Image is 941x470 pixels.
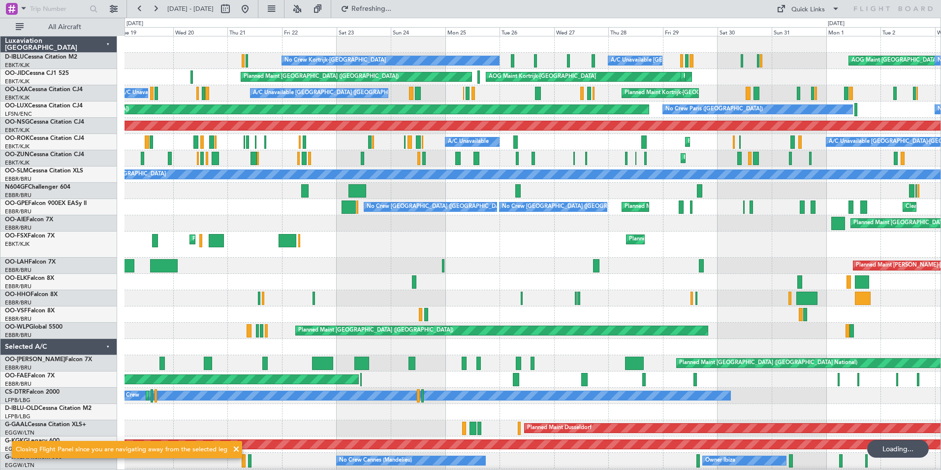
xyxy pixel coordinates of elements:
a: D-IBLU-OLDCessna Citation M2 [5,405,92,411]
span: OO-LUX [5,103,28,109]
div: Planned Maint [GEOGRAPHIC_DATA] ([GEOGRAPHIC_DATA]) [244,69,399,84]
div: Planned Maint [GEOGRAPHIC_DATA] ([GEOGRAPHIC_DATA] National) [679,356,857,370]
a: EBKT/KJK [5,62,30,69]
div: A/C Unavailable [GEOGRAPHIC_DATA] ([GEOGRAPHIC_DATA] National) [253,86,436,101]
div: A/C Unavailable [GEOGRAPHIC_DATA]-[GEOGRAPHIC_DATA] [611,53,768,68]
span: OO-FAE [5,373,28,379]
a: OO-FAEFalcon 7X [5,373,55,379]
a: OO-ROKCessna Citation CJ4 [5,135,84,141]
a: EBKT/KJK [5,159,30,167]
a: EBBR/BRU [5,224,31,232]
div: Owner Ibiza [705,453,735,468]
div: Wed 20 [173,27,228,36]
span: OO-ELK [5,275,27,281]
div: Planned Maint Kortrijk-[GEOGRAPHIC_DATA] [192,232,307,247]
span: OO-[PERSON_NAME] [5,357,65,363]
div: Tue 26 [500,27,554,36]
button: Quick Links [772,1,845,17]
span: [DATE] - [DATE] [167,4,214,13]
div: Planned Maint Kortrijk-[GEOGRAPHIC_DATA] [684,69,798,84]
a: EBBR/BRU [5,208,31,215]
span: OO-ZUN [5,152,30,158]
a: G-GAALCessna Citation XLS+ [5,422,86,428]
a: EBKT/KJK [5,143,30,150]
div: A/C Unavailable [448,134,489,149]
div: Planned Maint Kortrijk-[GEOGRAPHIC_DATA] [625,86,739,101]
span: OO-FSX [5,233,28,239]
a: CS-DTRFalcon 2000 [5,389,60,395]
a: EBBR/BRU [5,192,31,199]
div: No Crew Cannes (Mandelieu) [339,453,412,468]
a: LFPB/LBG [5,397,31,404]
div: Tue 19 [119,27,173,36]
div: [DATE] [126,20,143,28]
a: EBKT/KJK [5,78,30,85]
div: Planned Maint [GEOGRAPHIC_DATA] ([GEOGRAPHIC_DATA] National) [625,200,803,214]
span: All Aircraft [26,24,104,31]
a: EBBR/BRU [5,315,31,323]
div: No Crew [GEOGRAPHIC_DATA] ([GEOGRAPHIC_DATA] National) [367,200,532,214]
span: OO-AIE [5,217,26,223]
div: AOG Maint Kortrijk-[GEOGRAPHIC_DATA] [489,69,596,84]
div: Sat 23 [337,27,391,36]
div: Planned Maint Dusseldorf [527,421,592,436]
div: Loading... [867,440,929,458]
button: All Aircraft [11,19,107,35]
a: OO-JIDCessna CJ1 525 [5,70,69,76]
a: EBBR/BRU [5,283,31,290]
div: Planned Maint Kortrijk-[GEOGRAPHIC_DATA] [684,151,798,166]
div: Fri 29 [663,27,718,36]
a: EBKT/KJK [5,240,30,248]
div: Wed 27 [554,27,609,36]
a: LFSN/ENC [5,110,32,118]
a: EBBR/BRU [5,267,31,274]
a: OO-[PERSON_NAME]Falcon 7X [5,357,92,363]
div: Tue 2 [880,27,935,36]
a: OO-VSFFalcon 8X [5,308,55,314]
div: Sat 30 [718,27,772,36]
a: OO-SLMCessna Citation XLS [5,168,83,174]
div: Fri 22 [282,27,337,36]
a: OO-LAHFalcon 7X [5,259,56,265]
a: D-IBLUCessna Citation M2 [5,54,77,60]
a: OO-FSXFalcon 7X [5,233,55,239]
span: OO-NSG [5,119,30,125]
a: OO-WLPGlobal 5500 [5,324,63,330]
span: Refreshing... [351,5,392,12]
div: Mon 25 [445,27,500,36]
span: OO-JID [5,70,26,76]
div: No Crew Paris ([GEOGRAPHIC_DATA]) [665,102,763,117]
div: Planned Maint Kortrijk-[GEOGRAPHIC_DATA] [688,134,803,149]
div: No Crew Kortrijk-[GEOGRAPHIC_DATA] [284,53,386,68]
span: OO-VSF [5,308,28,314]
span: G-GAAL [5,422,28,428]
a: OO-ZUNCessna Citation CJ4 [5,152,84,158]
div: Quick Links [791,5,825,15]
span: OO-SLM [5,168,29,174]
a: OO-NSGCessna Citation CJ4 [5,119,84,125]
div: Mon 1 [826,27,881,36]
span: N604GF [5,184,28,190]
a: OO-LUXCessna Citation CJ4 [5,103,83,109]
span: OO-GPE [5,201,28,206]
div: Planned Maint [GEOGRAPHIC_DATA] ([GEOGRAPHIC_DATA]) [298,323,453,338]
button: Refreshing... [336,1,395,17]
div: Sun 31 [772,27,826,36]
a: EBKT/KJK [5,94,30,101]
a: EBBR/BRU [5,299,31,306]
div: Sun 24 [391,27,445,36]
a: EBBR/BRU [5,364,31,371]
div: No Crew [GEOGRAPHIC_DATA] ([GEOGRAPHIC_DATA] National) [502,200,667,214]
span: CS-DTR [5,389,26,395]
a: LFPB/LBG [5,413,31,420]
a: EBBR/BRU [5,332,31,339]
a: N604GFChallenger 604 [5,184,70,190]
div: [DATE] [828,20,845,28]
span: D-IBLU [5,54,24,60]
a: OO-LXACessna Citation CJ4 [5,87,83,93]
a: OO-HHOFalcon 8X [5,292,58,298]
div: Thu 21 [227,27,282,36]
div: Thu 28 [608,27,663,36]
a: OO-AIEFalcon 7X [5,217,53,223]
a: OO-ELKFalcon 8X [5,275,54,281]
